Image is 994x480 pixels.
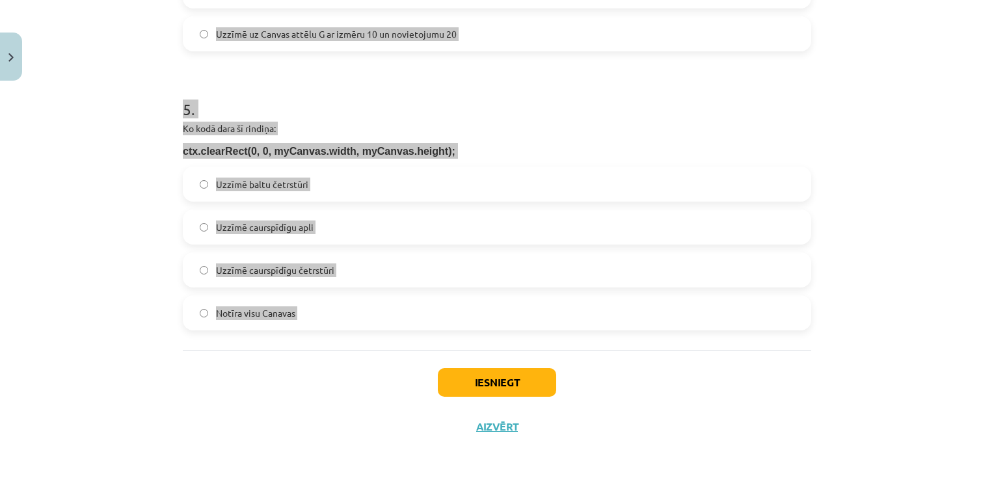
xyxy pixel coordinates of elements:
h1: 5 . [183,77,811,118]
span: Uzzīmē uz Canvas attēlu G ar izmēru 10 un novietojumu 20 [216,27,457,41]
input: Uzzīmē baltu četrstūri [200,180,208,189]
input: Uzzīmē caurspīdīgu četrstūri [200,266,208,274]
span: Uzzīmē baltu četrstūri [216,178,308,191]
span: Notīra visu Canavas [216,306,295,320]
span: Uzzīmē caurspīdīgu apli [216,220,314,234]
input: Uzzīmē caurspīdīgu apli [200,223,208,232]
button: Aizvērt [472,420,522,433]
input: Uzzīmē uz Canvas attēlu G ar izmēru 10 un novietojumu 20 [200,30,208,38]
span: Uzzīmē caurspīdīgu četrstūri [216,263,334,277]
input: Notīra visu Canavas [200,309,208,317]
p: Ko kodā dara šī rindiņa: [183,122,811,135]
img: icon-close-lesson-0947bae3869378f0d4975bcd49f059093ad1ed9edebbc8119c70593378902aed.svg [8,53,14,62]
span: ctx.clearRect(0, 0, myCanvas.width, myCanvas.height); [183,146,455,157]
button: Iesniegt [438,368,556,397]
